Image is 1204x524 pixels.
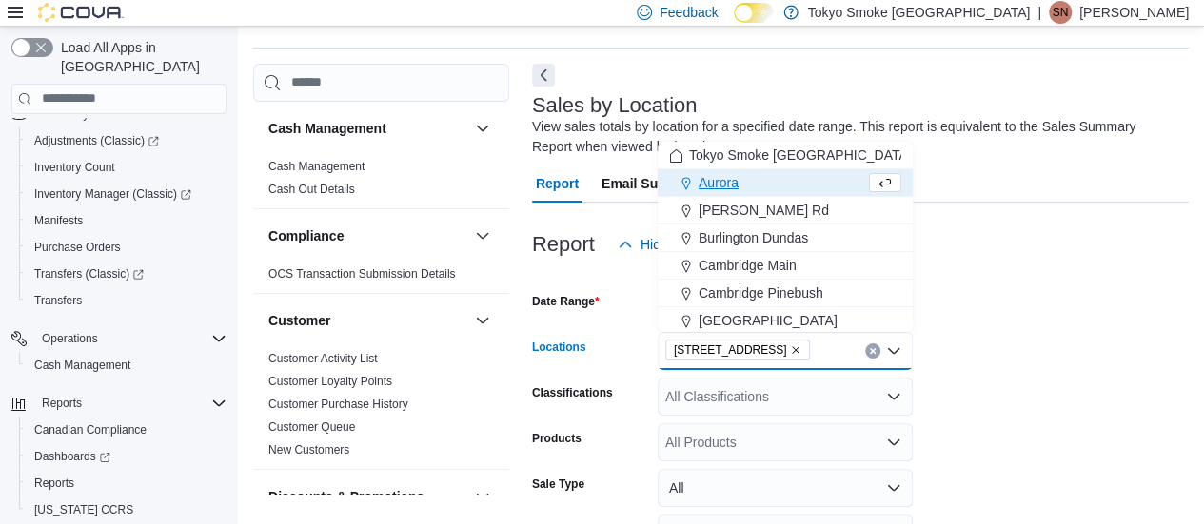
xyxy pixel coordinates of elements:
span: Reports [42,396,82,411]
button: Reports [4,390,234,417]
span: Report [536,165,579,203]
span: Operations [34,327,227,350]
a: Dashboards [27,445,118,468]
a: Inventory Manager (Classic) [19,181,234,207]
a: [US_STATE] CCRS [27,498,141,521]
span: Customer Activity List [268,351,378,366]
button: Compliance [471,224,494,247]
span: Transfers [34,293,82,308]
button: Burlington Dundas [658,224,913,252]
p: [PERSON_NAME] [1079,1,1189,24]
button: Discounts & Promotions [268,487,467,506]
h3: Cash Management [268,119,386,138]
button: [GEOGRAPHIC_DATA] [658,307,913,335]
button: Discounts & Promotions [471,485,494,508]
span: [GEOGRAPHIC_DATA] [699,311,838,330]
span: Cash Management [27,354,227,377]
a: OCS Transaction Submission Details [268,267,456,281]
a: Reports [27,472,82,495]
span: Transfers (Classic) [34,266,144,281]
span: Transfers [27,289,227,312]
input: Dark Mode [734,3,774,23]
a: Adjustments (Classic) [27,129,167,152]
span: Inventory Manager (Classic) [27,183,227,205]
button: Cash Management [471,117,494,140]
span: 11795 Bramalea Rd [665,340,811,360]
span: Canadian Compliance [27,418,227,441]
span: Cash Out Details [268,182,355,197]
p: | [1037,1,1041,24]
span: Inventory Count [27,156,227,179]
button: Cash Management [19,352,234,378]
button: Tokyo Smoke [GEOGRAPHIC_DATA] [658,142,913,169]
label: Sale Type [532,476,584,492]
button: Open list of options [886,389,901,404]
span: Reports [34,392,227,415]
button: Compliance [268,226,467,245]
span: Reports [27,472,227,495]
a: Cash Out Details [268,183,355,196]
a: Cash Management [27,354,138,377]
label: Locations [532,340,586,355]
span: Adjustments (Classic) [27,129,227,152]
span: Customer Loyalty Points [268,374,392,389]
span: Dashboards [27,445,227,468]
a: Transfers (Classic) [19,261,234,287]
a: Transfers (Classic) [27,262,151,285]
span: Dashboards [34,449,110,464]
span: Email Subscription [602,165,722,203]
span: [PERSON_NAME] Rd [699,201,829,220]
h3: Compliance [268,226,344,245]
a: Customer Activity List [268,352,378,365]
a: Inventory Manager (Classic) [27,183,199,205]
a: Dashboards [19,443,234,470]
span: Cash Management [34,358,130,373]
p: Tokyo Smoke [GEOGRAPHIC_DATA] [808,1,1031,24]
h3: Discounts & Promotions [268,487,424,506]
span: Purchase Orders [27,236,227,259]
span: SN [1053,1,1069,24]
a: Customer Loyalty Points [268,375,392,388]
button: Customer [471,309,494,332]
span: Customer Purchase History [268,397,408,412]
a: Adjustments (Classic) [19,127,234,154]
button: Purchase Orders [19,234,234,261]
span: Tokyo Smoke [GEOGRAPHIC_DATA] [689,146,912,165]
span: [US_STATE] CCRS [34,502,133,517]
a: Customer Queue [268,420,355,434]
button: Aurora [658,169,913,197]
button: Next [532,64,555,87]
h3: Report [532,233,595,256]
span: Customer Queue [268,419,355,435]
span: Canadian Compliance [34,422,147,437]
button: Reports [34,392,89,415]
button: Cambridge Main [658,252,913,280]
span: Transfers (Classic) [27,262,227,285]
label: Date Range [532,294,600,309]
div: Cash Management [253,155,509,208]
button: Inventory Count [19,154,234,181]
span: New Customers [268,442,349,457]
span: Operations [42,331,98,346]
span: Load All Apps in [GEOGRAPHIC_DATA] [53,38,227,76]
button: Close list of options [886,343,901,359]
label: Products [532,431,582,446]
a: Cash Management [268,160,365,173]
span: Cambridge Main [699,256,797,275]
span: Feedback [660,3,718,22]
img: Cova [38,3,124,22]
button: Operations [34,327,106,350]
span: Dark Mode [734,23,735,24]
a: Canadian Compliance [27,418,154,441]
a: Purchase Orders [27,236,128,259]
button: [PERSON_NAME] Rd [658,197,913,224]
button: Hide Parameters [610,225,748,263]
span: OCS Transaction Submission Details [268,266,456,281]
div: Customer [253,347,509,469]
h3: Sales by Location [532,94,698,117]
a: Transfers [27,289,89,312]
span: Inventory Count [34,160,115,175]
button: Cambridge Pinebush [658,280,913,307]
label: Classifications [532,385,613,400]
span: Cambridge Pinebush [699,283,823,302]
